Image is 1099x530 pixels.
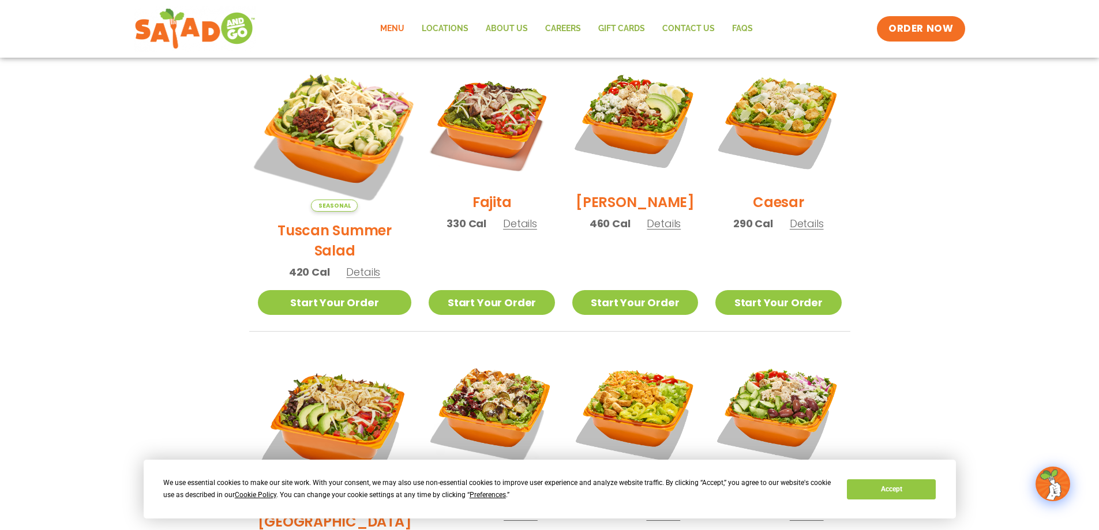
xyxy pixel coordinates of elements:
img: Product photo for Tuscan Summer Salad [244,44,425,225]
img: Product photo for BBQ Ranch Salad [258,349,412,503]
a: Start Your Order [429,290,554,315]
a: Locations [413,16,477,42]
button: Accept [847,479,936,499]
span: 330 Cal [447,216,486,231]
span: ORDER NOW [888,22,953,36]
a: GIFT CARDS [590,16,654,42]
img: Product photo for Cobb Salad [572,58,698,183]
a: ORDER NOW [877,16,965,42]
span: Preferences [470,491,506,499]
span: Details [647,216,681,231]
a: Start Your Order [715,290,841,315]
h2: Fajita [472,192,512,212]
span: Cookie Policy [235,491,276,499]
img: wpChatIcon [1037,468,1069,500]
img: Product photo for Buffalo Chicken Salad [572,349,698,475]
h2: [PERSON_NAME] [576,192,695,212]
span: Seasonal [311,200,358,212]
span: 290 Cal [733,216,773,231]
img: Product photo for Caesar Salad [715,58,841,183]
span: 460 Cal [590,216,631,231]
a: FAQs [723,16,762,42]
a: Start Your Order [572,290,698,315]
a: Contact Us [654,16,723,42]
a: About Us [477,16,537,42]
img: Product photo for Greek Salad [715,349,841,475]
a: Menu [372,16,413,42]
span: Details [790,216,824,231]
span: Details [503,216,537,231]
img: new-SAG-logo-768×292 [134,6,256,52]
span: Details [346,265,380,279]
a: Careers [537,16,590,42]
nav: Menu [372,16,762,42]
img: Product photo for Roasted Autumn Salad [429,349,554,475]
h2: Caesar [753,192,804,212]
div: We use essential cookies to make our site work. With your consent, we may also use non-essential ... [163,477,833,501]
a: Start Your Order [258,290,412,315]
img: Product photo for Fajita Salad [429,58,554,183]
span: 420 Cal [289,264,330,280]
div: Cookie Consent Prompt [144,460,956,518]
h2: Tuscan Summer Salad [258,220,412,261]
